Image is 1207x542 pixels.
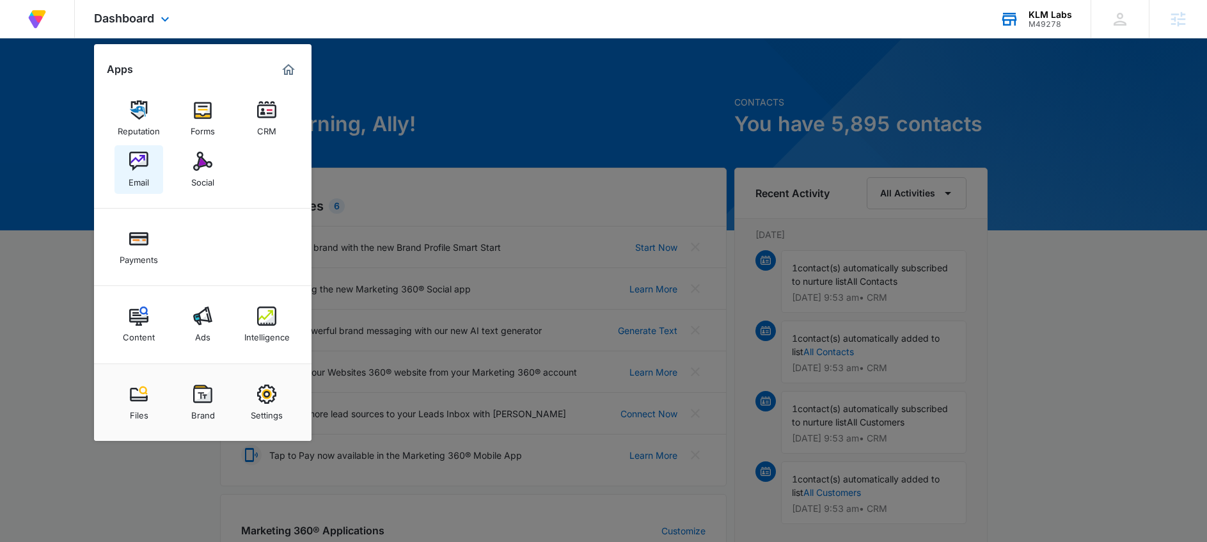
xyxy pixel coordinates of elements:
a: Content [114,300,163,349]
span: Dashboard [94,12,154,25]
a: CRM [242,94,291,143]
a: Settings [242,378,291,427]
div: Email [129,171,149,187]
div: Social [191,171,214,187]
a: Email [114,145,163,194]
a: Ads [178,300,227,349]
div: account name [1029,10,1072,20]
a: Reputation [114,94,163,143]
a: Intelligence [242,300,291,349]
a: Files [114,378,163,427]
a: Payments [114,223,163,271]
div: Reputation [118,120,160,136]
div: account id [1029,20,1072,29]
div: Forms [191,120,215,136]
div: Brand [191,404,215,420]
img: Volusion [26,8,49,31]
a: Forms [178,94,227,143]
a: Marketing 360® Dashboard [278,60,299,80]
div: CRM [257,120,276,136]
div: Intelligence [244,326,290,342]
h2: Apps [107,63,133,76]
div: Content [123,326,155,342]
div: Payments [120,248,158,265]
a: Social [178,145,227,194]
div: Ads [195,326,210,342]
div: Files [130,404,148,420]
a: Brand [178,378,227,427]
div: Settings [251,404,283,420]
